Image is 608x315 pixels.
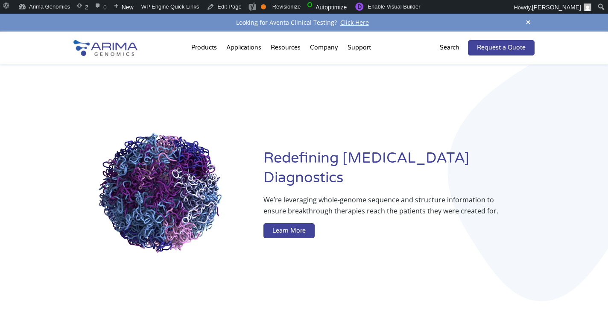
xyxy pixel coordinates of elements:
span: [PERSON_NAME] [532,4,581,11]
img: Arima-Genomics-logo [73,40,137,56]
a: Click Here [337,18,372,26]
div: OK [261,4,266,9]
a: Request a Quote [468,40,535,55]
iframe: Chat Widget [565,274,608,315]
a: Learn More [263,223,315,239]
h1: Redefining [MEDICAL_DATA] Diagnostics [263,149,535,194]
p: Search [440,42,459,53]
div: Looking for Aventa Clinical Testing? [73,17,535,28]
p: We’re leveraging whole-genome sequence and structure information to ensure breakthrough therapies... [263,194,500,223]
